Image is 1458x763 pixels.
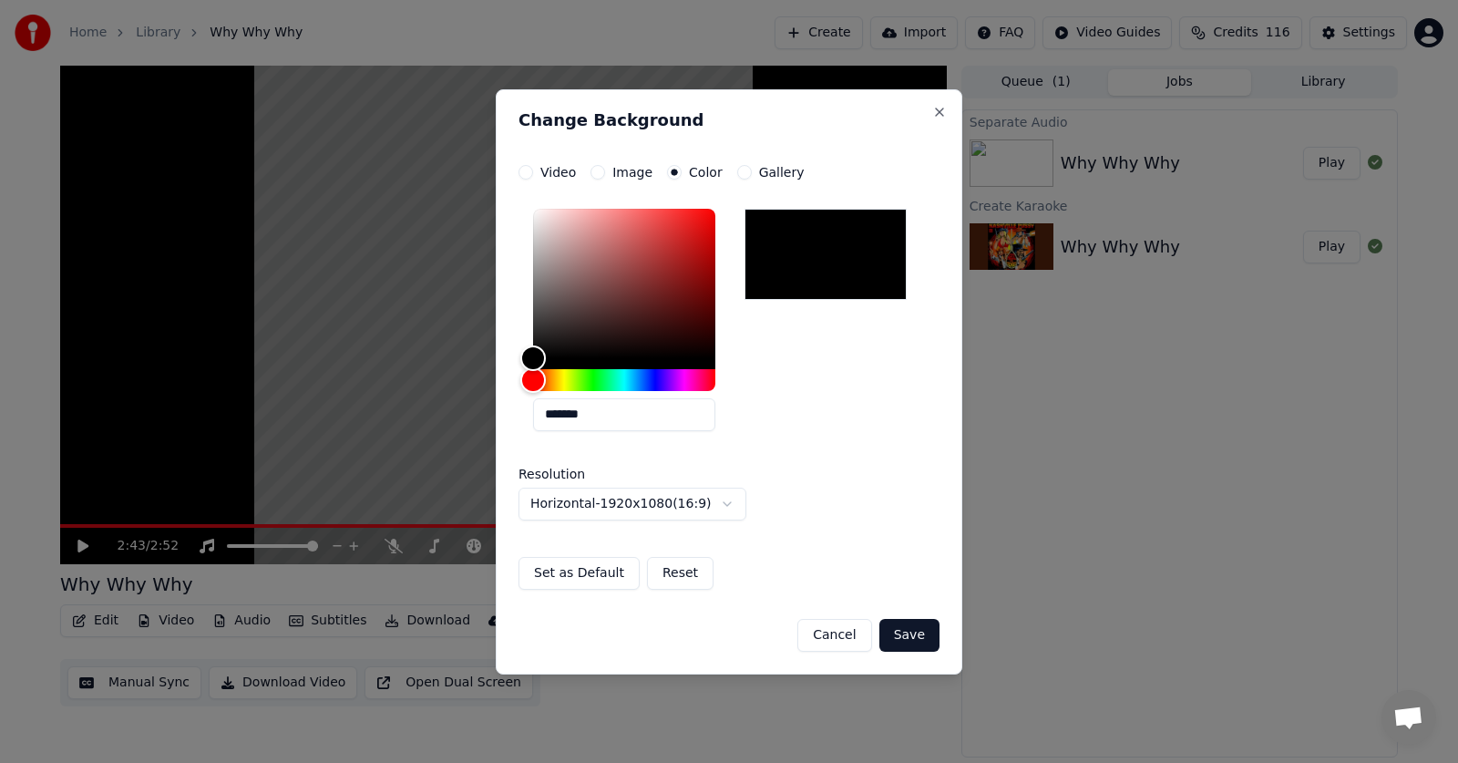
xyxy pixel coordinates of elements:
[797,619,871,652] button: Cancel
[533,209,715,358] div: Color
[689,166,723,179] label: Color
[519,557,640,590] button: Set as Default
[879,619,939,652] button: Save
[612,166,652,179] label: Image
[519,112,939,129] h2: Change Background
[519,468,701,480] label: Resolution
[540,166,576,179] label: Video
[533,369,715,391] div: Hue
[759,166,805,179] label: Gallery
[647,557,714,590] button: Reset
